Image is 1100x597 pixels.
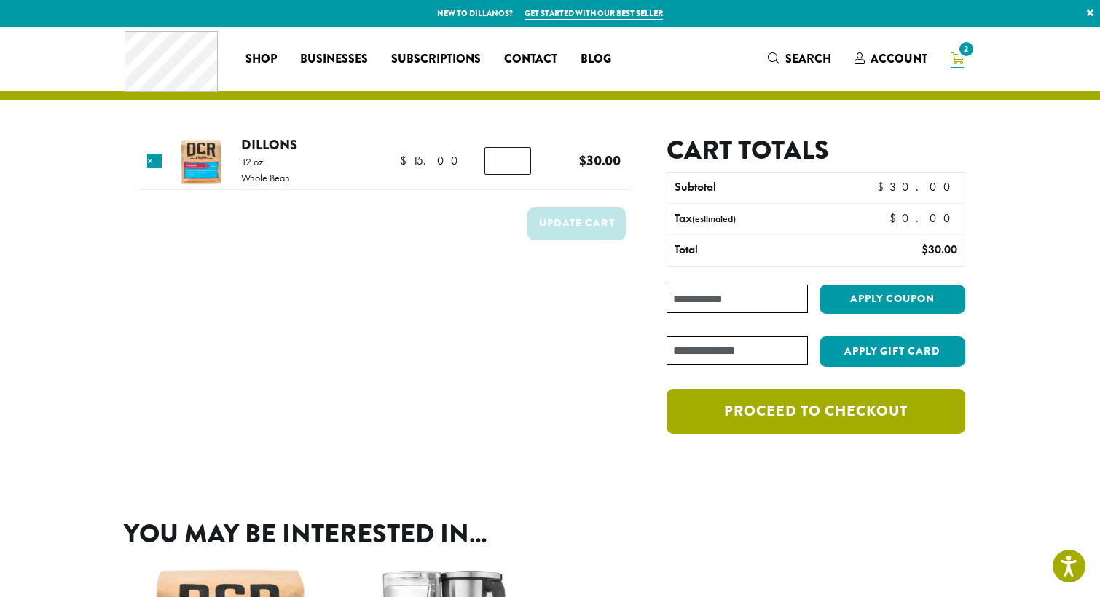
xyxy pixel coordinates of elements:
button: Apply coupon [820,285,965,315]
a: Remove this item [147,154,162,168]
span: $ [889,210,902,226]
bdi: 15.00 [400,153,465,168]
span: Search [785,50,831,67]
span: 2 [956,39,976,59]
h2: Cart totals [667,135,965,166]
bdi: 0.00 [889,210,957,226]
small: (estimated) [692,213,736,225]
a: Search [756,47,843,71]
p: Whole Bean [241,173,290,183]
p: 12 oz [241,157,290,167]
button: Update cart [527,207,626,240]
th: Tax [667,204,878,234]
span: Blog [581,50,611,68]
bdi: 30.00 [877,179,957,194]
a: Dillons [241,135,297,154]
th: Total [667,235,846,266]
img: Dillons [178,138,225,186]
span: Contact [504,50,557,68]
span: Subscriptions [391,50,481,68]
a: Shop [234,47,288,71]
a: Get started with our best seller [525,7,663,20]
span: $ [579,151,586,170]
span: $ [922,242,928,257]
span: Shop [245,50,277,68]
button: Apply Gift Card [820,336,965,367]
bdi: 30.00 [922,242,957,257]
span: Businesses [300,50,368,68]
span: Account [871,50,927,67]
span: $ [400,153,412,168]
h2: You may be interested in… [124,518,976,550]
input: Product quantity [484,147,531,175]
bdi: 30.00 [579,151,621,170]
th: Subtotal [667,173,846,203]
span: $ [877,179,889,194]
a: Proceed to checkout [667,389,965,434]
